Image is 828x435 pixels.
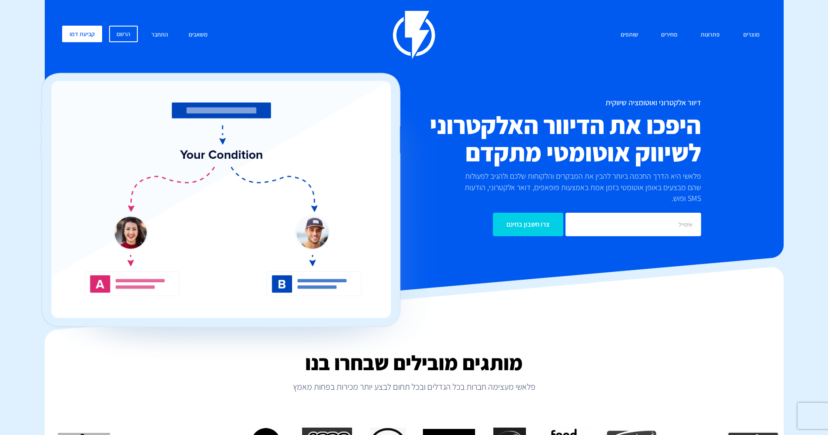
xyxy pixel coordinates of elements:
[614,26,645,44] a: שותפים
[450,171,701,204] p: פלאשי היא הדרך החכמה ביותר להבין את המבקרים והלקוחות שלכם ולהגיב לפעולות שהם מבצעים באופן אוטומטי...
[737,26,766,44] a: מוצרים
[655,26,684,44] a: מחירים
[182,26,214,44] a: משאבים
[565,213,701,236] input: אימייל
[45,381,784,393] p: פלאשי מעצימה חברות בכל הגדלים ובכל תחום לבצע יותר מכירות בפחות מאמץ
[109,26,138,42] a: הרשם
[45,351,784,374] h2: מותגים מובילים שבחרו בנו
[145,26,175,44] a: התחבר
[493,213,563,236] input: צרו חשבון בחינם
[62,26,102,42] a: קביעת דמו
[362,98,701,107] h1: דיוור אלקטרוני ואוטומציה שיווקית
[694,26,726,44] a: פתרונות
[362,111,701,166] h2: היפכו את הדיוור האלקטרוני לשיווק אוטומטי מתקדם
